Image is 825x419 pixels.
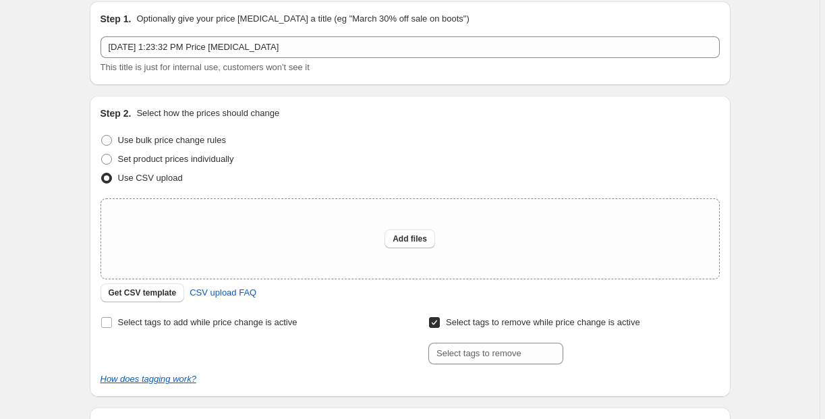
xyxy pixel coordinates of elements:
[385,229,435,248] button: Add files
[393,233,427,244] span: Add files
[428,343,563,364] input: Select tags to remove
[136,12,469,26] p: Optionally give your price [MEDICAL_DATA] a title (eg "March 30% off sale on boots")
[101,374,196,384] a: How does tagging work?
[101,12,132,26] h2: Step 1.
[181,282,264,304] a: CSV upload FAQ
[118,135,226,145] span: Use bulk price change rules
[118,154,234,164] span: Set product prices individually
[190,286,256,300] span: CSV upload FAQ
[101,107,132,120] h2: Step 2.
[136,107,279,120] p: Select how the prices should change
[101,36,720,58] input: 30% off holiday sale
[101,283,185,302] button: Get CSV template
[446,317,640,327] span: Select tags to remove while price change is active
[101,62,310,72] span: This title is just for internal use, customers won't see it
[118,317,297,327] span: Select tags to add while price change is active
[118,173,183,183] span: Use CSV upload
[109,287,177,298] span: Get CSV template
